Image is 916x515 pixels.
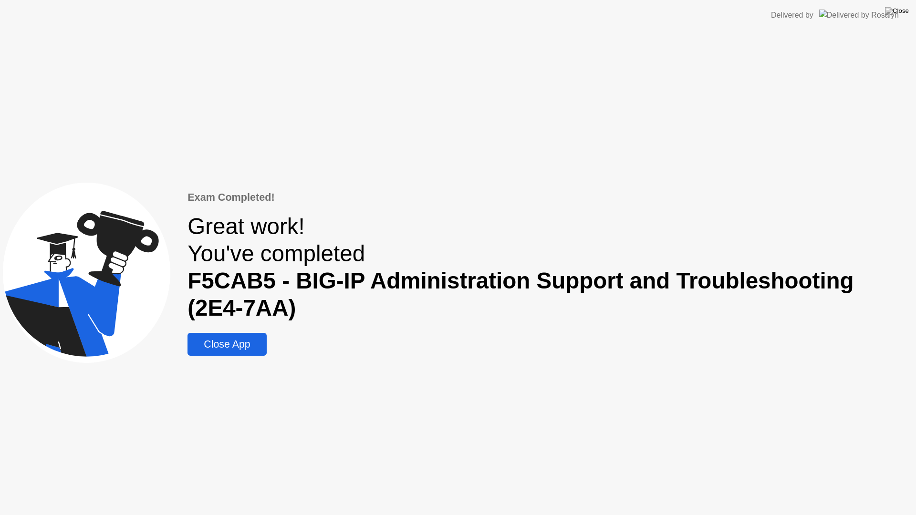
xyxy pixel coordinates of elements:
img: Delivered by Rosalyn [819,10,899,21]
img: Close [885,7,909,15]
div: Close App [190,339,263,350]
div: Great work! You've completed [187,213,913,321]
div: Delivered by [771,10,813,21]
div: Exam Completed! [187,190,913,205]
b: F5CAB5 - BIG-IP Administration Support and Troubleshooting (2E4-7AA) [187,268,854,320]
button: Close App [187,333,266,356]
